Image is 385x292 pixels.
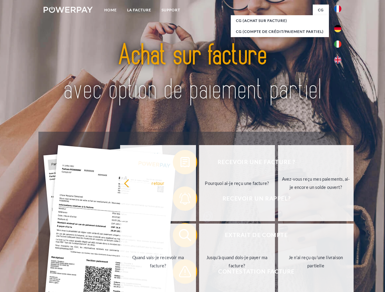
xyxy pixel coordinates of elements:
[44,7,93,13] img: logo-powerpay-white.svg
[313,5,329,16] a: CG
[334,5,341,12] img: fr
[124,179,192,187] div: retour
[334,25,341,32] img: de
[282,175,350,191] div: Avez-vous reçu mes paiements, ai-je encore un solde ouvert?
[278,145,354,221] a: Avez-vous reçu mes paiements, ai-je encore un solde ouvert?
[58,29,327,116] img: title-powerpay_fr.svg
[203,253,271,270] div: Jusqu'à quand dois-je payer ma facture?
[156,5,185,16] a: Support
[124,253,192,270] div: Quand vais-je recevoir ma facture?
[334,56,341,64] img: en
[334,40,341,48] img: it
[203,179,271,187] div: Pourquoi ai-je reçu une facture?
[99,5,122,16] a: Home
[122,5,156,16] a: LA FACTURE
[282,253,350,270] div: Je n'ai reçu qu'une livraison partielle
[231,15,329,26] a: CG (achat sur facture)
[231,26,329,37] a: CG (Compte de crédit/paiement partiel)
